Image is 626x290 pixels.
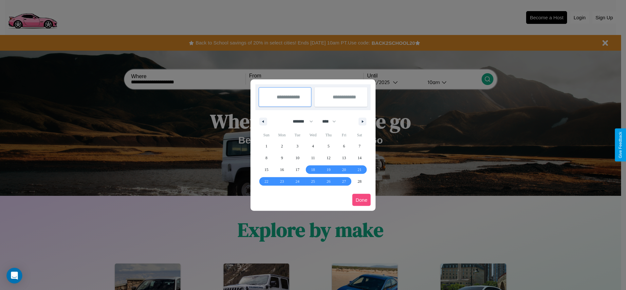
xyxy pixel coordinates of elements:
[259,176,274,187] button: 22
[343,140,345,152] span: 6
[336,130,352,140] span: Fri
[336,164,352,176] button: 20
[290,130,305,140] span: Tue
[618,132,623,158] div: Give Feedback
[274,130,289,140] span: Mon
[352,152,367,164] button: 14
[259,140,274,152] button: 1
[358,164,361,176] span: 21
[311,176,315,187] span: 25
[281,140,283,152] span: 2
[321,140,336,152] button: 5
[336,140,352,152] button: 6
[296,152,300,164] span: 10
[290,176,305,187] button: 24
[352,176,367,187] button: 28
[326,176,330,187] span: 26
[274,164,289,176] button: 16
[259,152,274,164] button: 8
[305,164,321,176] button: 18
[281,152,283,164] span: 9
[305,140,321,152] button: 4
[321,164,336,176] button: 19
[296,176,300,187] span: 24
[327,140,329,152] span: 5
[290,152,305,164] button: 10
[274,152,289,164] button: 9
[311,152,315,164] span: 11
[265,164,268,176] span: 15
[259,164,274,176] button: 15
[266,152,267,164] span: 8
[274,140,289,152] button: 2
[321,176,336,187] button: 26
[358,152,361,164] span: 14
[336,176,352,187] button: 27
[259,130,274,140] span: Sun
[266,140,267,152] span: 1
[352,130,367,140] span: Sat
[359,140,360,152] span: 7
[342,152,346,164] span: 13
[326,164,330,176] span: 19
[296,164,300,176] span: 17
[321,130,336,140] span: Thu
[342,176,346,187] span: 27
[342,164,346,176] span: 20
[265,176,268,187] span: 22
[336,152,352,164] button: 13
[274,176,289,187] button: 23
[305,152,321,164] button: 11
[290,140,305,152] button: 3
[311,164,315,176] span: 18
[297,140,299,152] span: 3
[358,176,361,187] span: 28
[280,164,284,176] span: 16
[352,140,367,152] button: 7
[290,164,305,176] button: 17
[352,194,371,206] button: Done
[280,176,284,187] span: 23
[312,140,314,152] span: 4
[326,152,330,164] span: 12
[321,152,336,164] button: 12
[352,164,367,176] button: 21
[7,268,22,283] div: Open Intercom Messenger
[305,130,321,140] span: Wed
[305,176,321,187] button: 25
